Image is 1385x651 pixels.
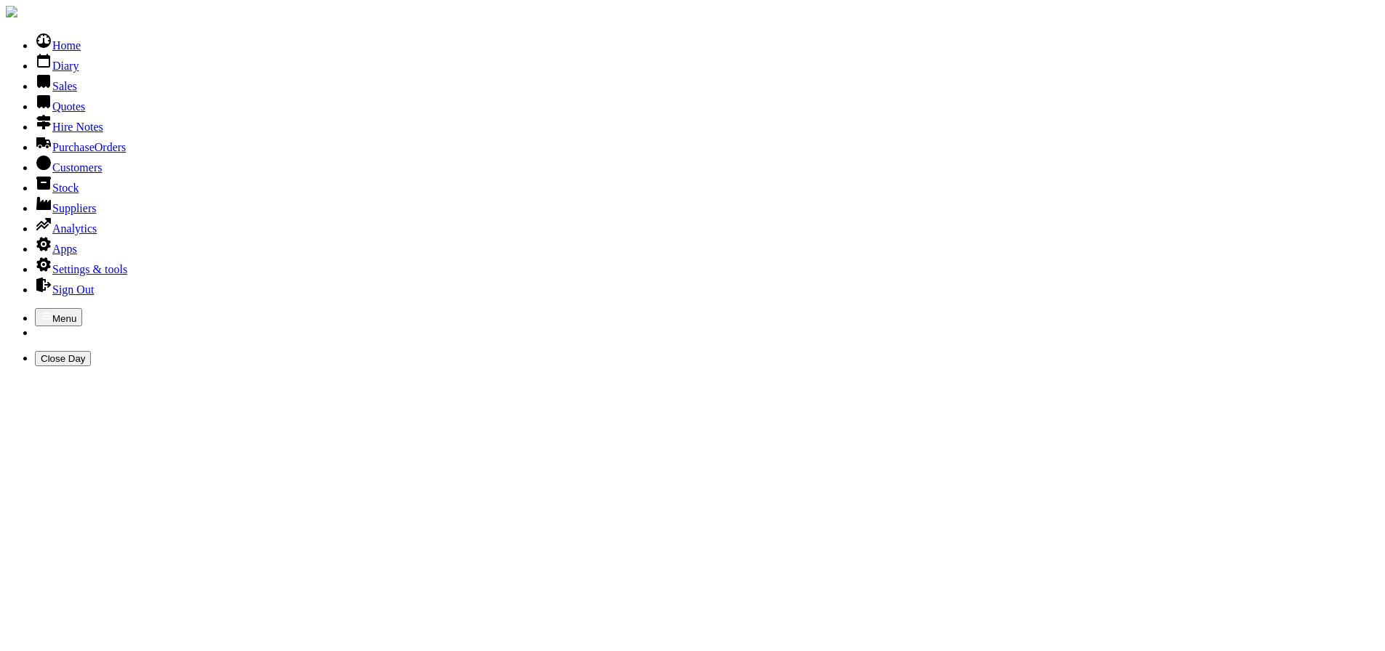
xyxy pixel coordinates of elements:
[35,121,103,133] a: Hire Notes
[35,161,102,174] a: Customers
[35,60,79,72] a: Diary
[35,73,1379,93] li: Sales
[35,113,1379,134] li: Hire Notes
[35,243,77,255] a: Apps
[35,182,79,194] a: Stock
[35,100,85,113] a: Quotes
[6,6,17,17] img: companylogo.jpg
[35,351,91,366] button: Close Day
[35,39,81,52] a: Home
[35,202,96,214] a: Suppliers
[35,195,1379,215] li: Suppliers
[35,222,97,235] a: Analytics
[35,141,126,153] a: PurchaseOrders
[35,174,1379,195] li: Stock
[35,283,94,296] a: Sign Out
[35,80,77,92] a: Sales
[35,308,82,326] button: Menu
[35,263,127,275] a: Settings & tools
